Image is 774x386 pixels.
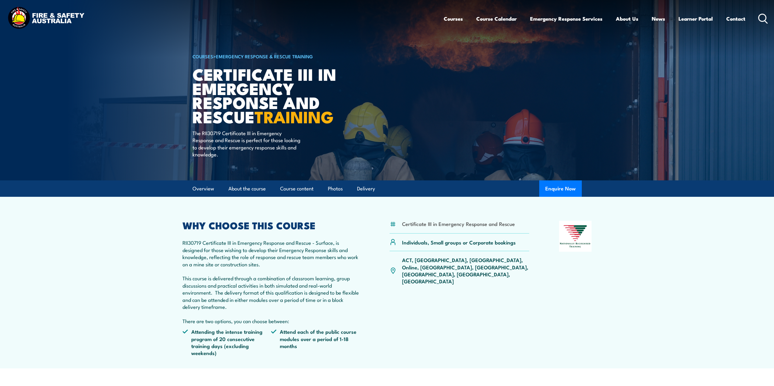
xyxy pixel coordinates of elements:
a: Emergency Response & Rescue Training [216,53,313,60]
p: The RII30719 Certificate III in Emergency Response and Rescue is perfect for those looking to dev... [193,129,304,158]
h1: Certificate III in Emergency Response and Rescue [193,67,343,124]
p: ACT, [GEOGRAPHIC_DATA], [GEOGRAPHIC_DATA], Online, [GEOGRAPHIC_DATA], [GEOGRAPHIC_DATA], [GEOGRAP... [402,256,529,285]
a: Course content [280,181,314,197]
li: Attend each of the public course modules over a period of 1-18 months [271,328,360,357]
p: RII30719 Certificate III in Emergency Response and Rescue - Surface, is designed for those wishin... [182,239,360,324]
a: About Us [616,11,638,27]
a: News [652,11,665,27]
li: Attending the intense training program of 20 consecutive training days (excluding weekends) [182,328,271,357]
a: Emergency Response Services [530,11,602,27]
a: Delivery [357,181,375,197]
a: Contact [726,11,745,27]
li: Certificate III in Emergency Response and Rescue [402,220,515,227]
a: COURSES [193,53,213,60]
a: Overview [193,181,214,197]
a: Courses [444,11,463,27]
h6: > [193,53,343,60]
a: Learner Portal [679,11,713,27]
a: About the course [228,181,266,197]
p: Individuals, Small groups or Corporate bookings [402,239,516,246]
h2: WHY CHOOSE THIS COURSE [182,221,360,229]
a: Photos [328,181,343,197]
img: Nationally Recognised Training logo. [559,221,592,252]
strong: TRAINING [255,104,334,129]
button: Enquire Now [539,180,582,197]
a: Course Calendar [476,11,517,27]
